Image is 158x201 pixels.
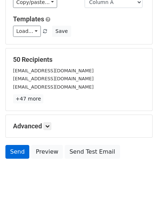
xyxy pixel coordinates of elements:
a: Load... [13,26,41,37]
small: [EMAIL_ADDRESS][DOMAIN_NAME] [13,68,94,73]
button: Save [52,26,71,37]
a: Send [5,145,29,159]
small: [EMAIL_ADDRESS][DOMAIN_NAME] [13,76,94,81]
a: Send Test Email [65,145,120,159]
iframe: Chat Widget [122,166,158,201]
h5: Advanced [13,122,145,130]
a: Preview [31,145,63,159]
h5: 50 Recipients [13,56,145,64]
a: +47 more [13,94,43,103]
a: Templates [13,15,44,23]
small: [EMAIL_ADDRESS][DOMAIN_NAME] [13,84,94,90]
